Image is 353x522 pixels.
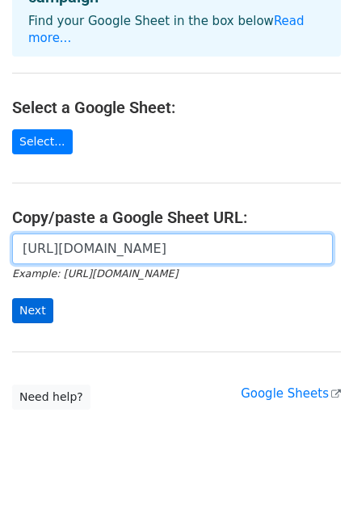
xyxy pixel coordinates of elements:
[12,129,73,154] a: Select...
[12,208,341,227] h4: Copy/paste a Google Sheet URL:
[12,298,53,323] input: Next
[12,234,333,264] input: Paste your Google Sheet URL here
[272,444,353,522] iframe: Chat Widget
[241,386,341,401] a: Google Sheets
[12,267,178,280] small: Example: [URL][DOMAIN_NAME]
[12,98,341,117] h4: Select a Google Sheet:
[28,14,305,45] a: Read more...
[28,13,325,47] p: Find your Google Sheet in the box below
[12,385,90,410] a: Need help?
